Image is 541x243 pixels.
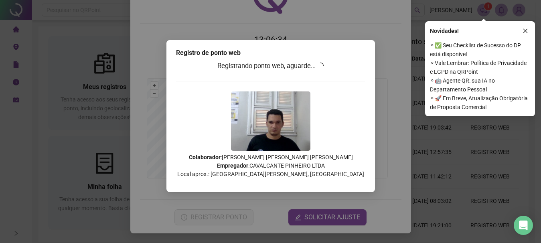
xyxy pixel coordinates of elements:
[430,94,530,111] span: ⚬ 🚀 Em Breve, Atualização Obrigatória de Proposta Comercial
[231,91,310,151] img: 9k=
[176,153,365,178] p: : [PERSON_NAME] [PERSON_NAME] [PERSON_NAME] : CAVALCANTE PINHEIRO LTDA Local aprox.: [GEOGRAPHIC_...
[430,59,530,76] span: ⚬ Vale Lembrar: Política de Privacidade e LGPD na QRPoint
[430,26,459,35] span: Novidades !
[176,48,365,58] div: Registro de ponto web
[176,61,365,71] h3: Registrando ponto web, aguarde...
[514,216,533,235] div: Open Intercom Messenger
[217,162,248,169] strong: Empregador
[523,28,528,34] span: close
[188,154,220,160] strong: Colaborador
[430,41,530,59] span: ⚬ ✅ Seu Checklist de Sucesso do DP está disponível
[317,63,324,69] span: loading
[430,76,530,94] span: ⚬ 🤖 Agente QR: sua IA no Departamento Pessoal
